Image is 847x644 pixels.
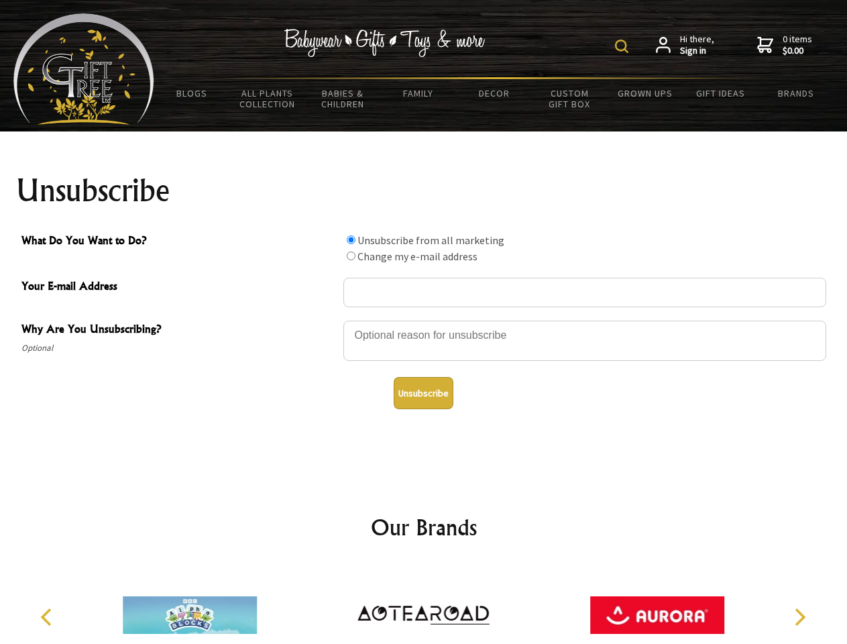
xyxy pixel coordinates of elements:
a: Gift Ideas [683,79,758,107]
a: Grown Ups [607,79,683,107]
strong: $0.00 [783,45,812,57]
a: Custom Gift Box [532,79,608,118]
span: Optional [21,340,337,356]
a: Decor [456,79,532,107]
a: Hi there,Sign in [656,34,714,57]
span: Why Are You Unsubscribing? [21,321,337,340]
textarea: Why Are You Unsubscribing? [343,321,826,361]
img: Babyware - Gifts - Toys and more... [13,13,154,125]
label: Change my e-mail address [357,250,477,263]
h1: Unsubscribe [16,174,832,207]
button: Next [785,602,814,632]
button: Unsubscribe [394,377,453,409]
input: What Do You Want to Do? [347,235,355,244]
strong: Sign in [680,45,714,57]
button: Previous [34,602,63,632]
h2: Our Brands [27,511,821,543]
span: Hi there, [680,34,714,57]
a: BLOGS [154,79,230,107]
a: Babies & Children [305,79,381,118]
img: product search [615,40,628,53]
a: 0 items$0.00 [757,34,812,57]
span: What Do You Want to Do? [21,232,337,252]
img: Babywear - Gifts - Toys & more [284,29,486,57]
span: Your E-mail Address [21,278,337,297]
input: What Do You Want to Do? [347,252,355,260]
input: Your E-mail Address [343,278,826,307]
label: Unsubscribe from all marketing [357,233,504,247]
span: 0 items [783,33,812,57]
a: Brands [758,79,834,107]
a: Family [381,79,457,107]
a: All Plants Collection [230,79,306,118]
